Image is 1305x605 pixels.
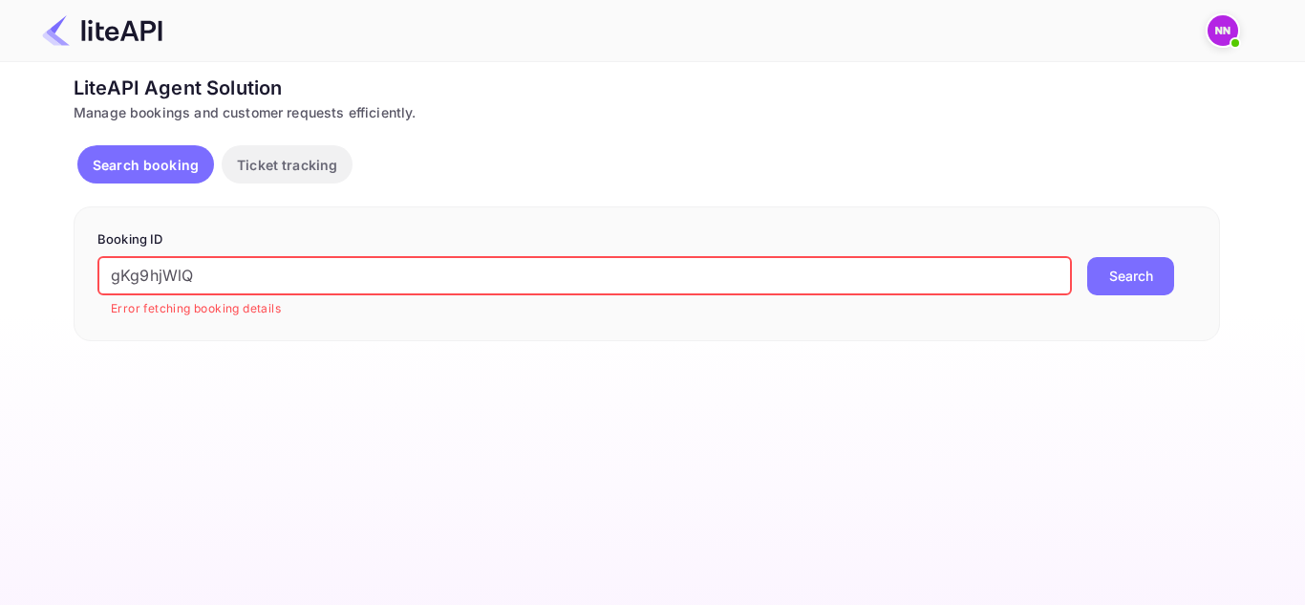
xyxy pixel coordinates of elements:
[1087,257,1174,295] button: Search
[74,102,1220,122] div: Manage bookings and customer requests efficiently.
[97,230,1196,249] p: Booking ID
[74,74,1220,102] div: LiteAPI Agent Solution
[93,155,199,175] p: Search booking
[42,15,162,46] img: LiteAPI Logo
[1208,15,1238,46] img: N/A N/A
[237,155,337,175] p: Ticket tracking
[97,257,1072,295] input: Enter Booking ID (e.g., 63782194)
[111,299,1059,318] p: Error fetching booking details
